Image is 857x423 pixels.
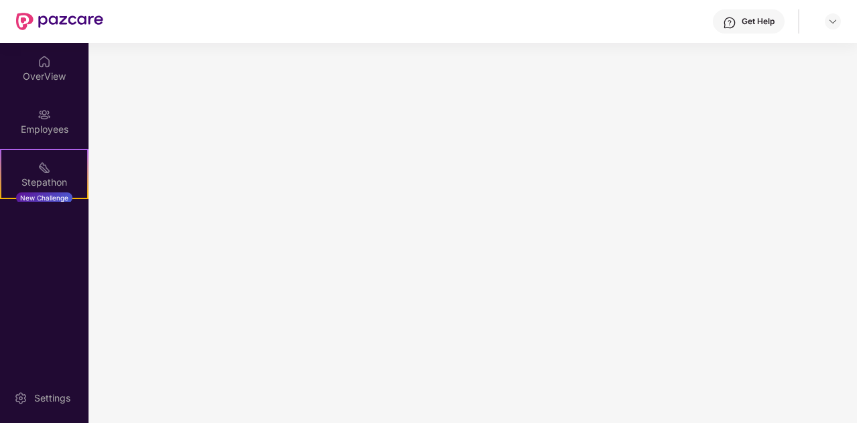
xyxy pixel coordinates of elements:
[827,16,838,27] img: svg+xml;base64,PHN2ZyBpZD0iRHJvcGRvd24tMzJ4MzIiIHhtbG5zPSJodHRwOi8vd3d3LnczLm9yZy8yMDAwL3N2ZyIgd2...
[16,192,72,203] div: New Challenge
[723,16,736,29] img: svg+xml;base64,PHN2ZyBpZD0iSGVscC0zMngzMiIgeG1sbnM9Imh0dHA6Ly93d3cudzMub3JnLzIwMDAvc3ZnIiB3aWR0aD...
[1,176,87,189] div: Stepathon
[38,55,51,68] img: svg+xml;base64,PHN2ZyBpZD0iSG9tZSIgeG1sbnM9Imh0dHA6Ly93d3cudzMub3JnLzIwMDAvc3ZnIiB3aWR0aD0iMjAiIG...
[38,108,51,121] img: svg+xml;base64,PHN2ZyBpZD0iRW1wbG95ZWVzIiB4bWxucz0iaHR0cDovL3d3dy53My5vcmcvMjAwMC9zdmciIHdpZHRoPS...
[14,391,27,405] img: svg+xml;base64,PHN2ZyBpZD0iU2V0dGluZy0yMHgyMCIgeG1sbnM9Imh0dHA6Ly93d3cudzMub3JnLzIwMDAvc3ZnIiB3aW...
[742,16,775,27] div: Get Help
[16,13,103,30] img: New Pazcare Logo
[30,391,74,405] div: Settings
[38,161,51,174] img: svg+xml;base64,PHN2ZyB4bWxucz0iaHR0cDovL3d3dy53My5vcmcvMjAwMC9zdmciIHdpZHRoPSIyMSIgaGVpZ2h0PSIyMC...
